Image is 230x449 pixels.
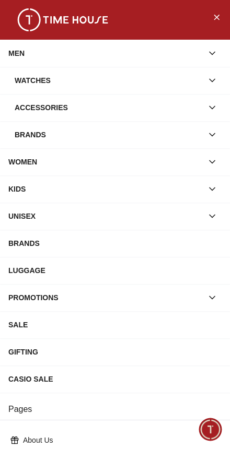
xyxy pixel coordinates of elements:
div: MEN [8,44,203,63]
div: GIFTING [8,342,222,361]
div: CASIO SALE [8,370,222,388]
img: ... [10,8,115,31]
div: Brands [15,125,203,144]
div: Timehousecompany [10,279,198,299]
div: Chat with us now [10,339,220,381]
div: UNISEX [8,207,203,226]
span: Chat with us now [46,353,201,367]
div: WOMEN [8,152,203,171]
div: Home [1,412,112,447]
div: LUGGAGE [8,261,222,280]
em: Minimize [199,10,220,31]
div: PROMOTIONS [8,288,203,307]
div: BRANDS [8,234,222,253]
span: Conversation [147,435,195,444]
div: KIDS [8,180,203,198]
span: Home [45,435,67,444]
div: Watches [15,71,203,90]
div: Chat Widget [199,418,222,441]
button: Close Menu [208,8,225,25]
div: SALE [8,315,222,334]
div: Conversation [114,412,229,447]
p: About Us [23,435,215,445]
div: Find your dream watch—experts ready to assist! [10,304,220,326]
div: Accessories [15,98,203,117]
img: Company logo [11,11,32,32]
